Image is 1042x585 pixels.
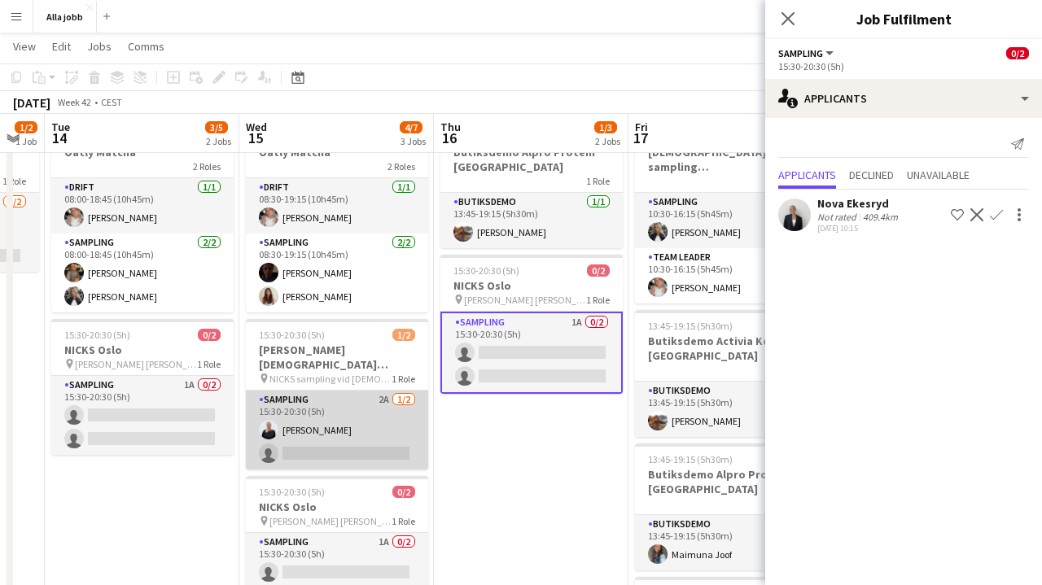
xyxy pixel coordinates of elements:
[75,358,197,370] span: [PERSON_NAME] [PERSON_NAME] [GEOGRAPHIC_DATA]
[51,319,234,455] app-job-card: 15:30-20:30 (5h)0/2NICKS Oslo [PERSON_NAME] [PERSON_NAME] [GEOGRAPHIC_DATA]1 RoleSampling1A0/215:...
[587,264,610,277] span: 0/2
[440,255,623,394] app-job-card: 15:30-20:30 (5h)0/2NICKS Oslo [PERSON_NAME] [PERSON_NAME] [GEOGRAPHIC_DATA]1 RoleSampling1A0/215:...
[635,120,648,134] span: Fri
[440,312,623,394] app-card-role: Sampling1A0/215:30-20:30 (5h)
[205,121,228,133] span: 3/5
[51,178,234,234] app-card-role: Drift1/108:00-18:45 (10h45m)[PERSON_NAME]
[907,169,970,181] span: Unavailable
[635,382,817,437] app-card-role: Butiksdemo1/113:45-19:15 (5h30m)[PERSON_NAME]
[438,129,461,147] span: 16
[246,343,428,372] h3: [PERSON_NAME] [DEMOGRAPHIC_DATA][PERSON_NAME] Stockholm
[401,135,426,147] div: 3 Jobs
[197,358,221,370] span: 1 Role
[860,211,901,223] div: 409.4km
[440,278,623,293] h3: NICKS Oslo
[453,264,519,277] span: 15:30-20:30 (5h)
[246,319,428,469] app-job-card: 15:30-20:30 (5h)1/2[PERSON_NAME] [DEMOGRAPHIC_DATA][PERSON_NAME] Stockholm NICKS sampling vid [DE...
[817,223,901,234] div: [DATE] 10:15
[33,1,97,33] button: Alla jobb
[635,310,817,437] app-job-card: 13:45-19:15 (5h30m)1/1Butiksdemo Activia Kefir [GEOGRAPHIC_DATA]1 RoleButiksdemo1/113:45-19:15 (5...
[635,443,817,570] app-job-card: 13:45-19:15 (5h30m)1/1Butiksdemo Alpro Protein [GEOGRAPHIC_DATA]1 RoleButiksdemo1/113:45-19:15 (5...
[246,120,267,134] span: Wed
[765,8,1042,29] h3: Job Fulfilment
[849,169,894,181] span: Declined
[246,391,428,469] app-card-role: Sampling2A1/215:30-20:30 (5h)[PERSON_NAME]
[15,135,37,147] div: 1 Job
[635,193,817,248] app-card-role: Sampling1/110:30-16:15 (5h45m)[PERSON_NAME]
[586,175,610,187] span: 1 Role
[128,39,164,54] span: Comms
[778,169,836,181] span: Applicants
[778,60,1029,72] div: 15:30-20:30 (5h)
[51,234,234,312] app-card-role: Sampling2/208:00-18:45 (10h45m)[PERSON_NAME][PERSON_NAME]
[635,145,817,174] h3: [DEMOGRAPHIC_DATA] sampling [GEOGRAPHIC_DATA]
[51,120,70,134] span: Tue
[243,129,267,147] span: 15
[259,329,325,341] span: 15:30-20:30 (5h)
[7,36,42,57] a: View
[87,39,112,54] span: Jobs
[1006,47,1029,59] span: 0/2
[121,36,171,57] a: Comms
[49,129,70,147] span: 14
[440,120,461,134] span: Thu
[400,121,422,133] span: 4/7
[440,121,623,248] app-job-card: 13:45-19:15 (5h30m)1/1Butiksdemo Alpro Protein [GEOGRAPHIC_DATA]1 RoleButiksdemo1/113:45-19:15 (5...
[46,36,77,57] a: Edit
[648,320,733,332] span: 13:45-19:15 (5h30m)
[594,121,617,133] span: 1/3
[246,234,428,312] app-card-role: Sampling2/208:30-19:15 (10h45m)[PERSON_NAME][PERSON_NAME]
[392,486,415,498] span: 0/2
[246,500,428,514] h3: NICKS Oslo
[269,373,392,385] span: NICKS sampling vid [DEMOGRAPHIC_DATA][PERSON_NAME] Stockholm
[198,329,221,341] span: 0/2
[13,39,36,54] span: View
[206,135,231,147] div: 2 Jobs
[765,79,1042,118] div: Applicants
[387,160,415,172] span: 2 Roles
[269,515,392,527] span: [PERSON_NAME] [PERSON_NAME] [GEOGRAPHIC_DATA]
[464,294,586,306] span: [PERSON_NAME] [PERSON_NAME] [GEOGRAPHIC_DATA]
[648,453,733,465] span: 13:45-19:15 (5h30m)
[52,39,71,54] span: Edit
[392,373,415,385] span: 1 Role
[817,196,901,211] div: Nova Ekesryd
[635,334,817,363] h3: Butiksdemo Activia Kefir [GEOGRAPHIC_DATA]
[635,248,817,303] app-card-role: Team Leader1/110:30-16:15 (5h45m)[PERSON_NAME]
[778,47,836,59] button: Sampling
[51,343,234,357] h3: NICKS Oslo
[64,329,130,341] span: 15:30-20:30 (5h)
[392,515,415,527] span: 1 Role
[440,145,623,174] h3: Butiksdemo Alpro Protein [GEOGRAPHIC_DATA]
[193,160,221,172] span: 2 Roles
[246,178,428,234] app-card-role: Drift1/108:30-19:15 (10h45m)[PERSON_NAME]
[81,36,118,57] a: Jobs
[635,467,817,496] h3: Butiksdemo Alpro Protein [GEOGRAPHIC_DATA]
[586,294,610,306] span: 1 Role
[2,175,26,187] span: 1 Role
[51,121,234,312] app-job-card: 08:00-18:45 (10h45m)3/3Oatly Matcha2 RolesDrift1/108:00-18:45 (10h45m)[PERSON_NAME]Sampling2/208:...
[778,47,823,59] span: Sampling
[246,121,428,312] app-job-card: 08:30-19:15 (10h45m)3/3Oatly Matcha2 RolesDrift1/108:30-19:15 (10h45m)[PERSON_NAME]Sampling2/208:...
[440,193,623,248] app-card-role: Butiksdemo1/113:45-19:15 (5h30m)[PERSON_NAME]
[101,96,122,108] div: CEST
[51,376,234,455] app-card-role: Sampling1A0/215:30-20:30 (5h)
[633,129,648,147] span: 17
[13,94,50,111] div: [DATE]
[635,515,817,570] app-card-role: Butiksdemo1/113:45-19:15 (5h30m)Maimuna Joof
[259,486,325,498] span: 15:30-20:30 (5h)
[54,96,94,108] span: Week 42
[595,135,620,147] div: 2 Jobs
[817,211,860,223] div: Not rated
[635,121,817,303] app-job-card: 10:30-16:15 (5h45m)2/2[DEMOGRAPHIC_DATA] sampling [GEOGRAPHIC_DATA]2 RolesSampling1/110:30-16:15 ...
[15,121,37,133] span: 1/2
[392,329,415,341] span: 1/2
